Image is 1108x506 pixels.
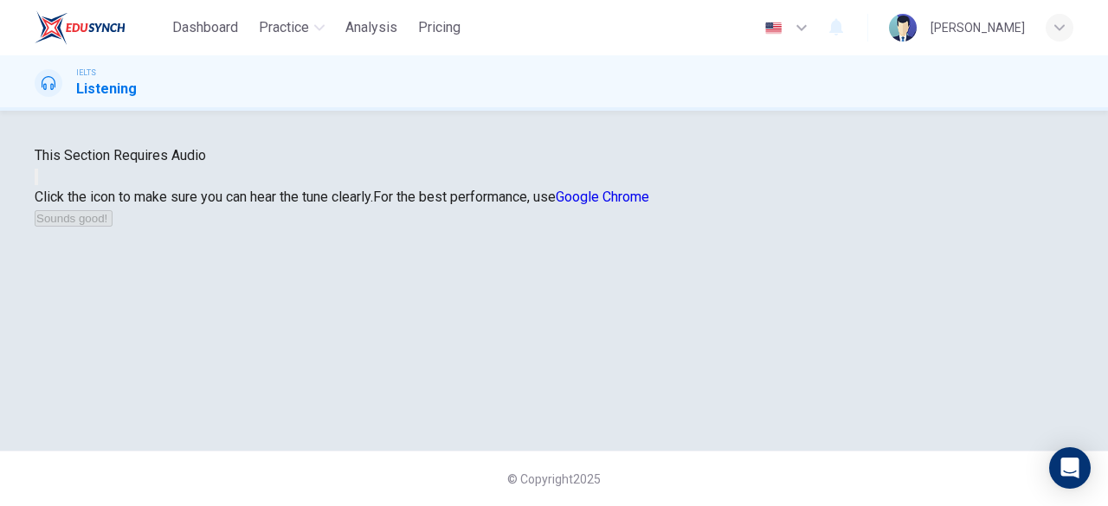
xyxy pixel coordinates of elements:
span: Dashboard [172,17,238,38]
button: Pricing [411,12,467,43]
div: [PERSON_NAME] [931,17,1025,38]
a: EduSynch logo [35,10,165,45]
h1: Listening [76,79,137,99]
button: Dashboard [165,12,245,43]
button: Practice [252,12,332,43]
img: Profile picture [889,14,917,42]
img: EduSynch logo [35,10,126,45]
button: Analysis [338,12,404,43]
span: Click the icon to make sure you can hear the tune clearly. [35,189,373,205]
img: en [763,22,784,35]
button: Sounds good! [35,210,113,227]
span: Analysis [345,17,397,38]
span: Pricing [418,17,461,38]
span: © Copyright 2025 [507,472,601,486]
div: Open Intercom Messenger [1049,447,1091,489]
span: Practice [259,17,309,38]
span: IELTS [76,67,96,79]
span: This Section Requires Audio [35,147,206,163]
span: For the best performance, use [373,189,649,205]
a: Google Chrome [556,189,649,205]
